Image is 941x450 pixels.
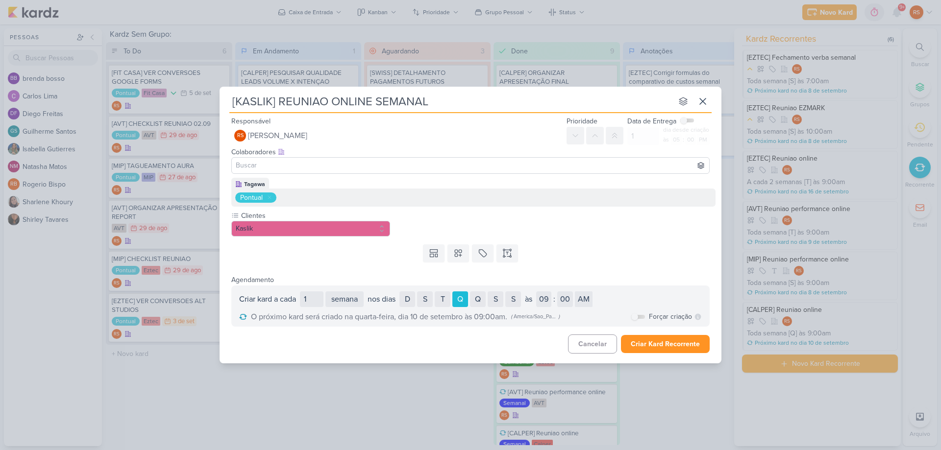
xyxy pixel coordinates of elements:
div: Tagawa [244,180,265,189]
div: Colaboradores [231,147,710,157]
button: Criar Kard Recorrente [621,335,710,353]
div: Sábado [505,291,521,307]
div: às [663,135,670,144]
div: Pontual [240,192,263,203]
div: ( [511,313,513,321]
label: Forçar criação [649,311,692,322]
div: Domingo [399,291,415,307]
div: Renan Sena [234,130,246,142]
div: Sexta-feira [488,291,503,307]
button: Kaslik [231,221,390,237]
button: Cancelar [568,334,617,354]
label: Prioridade [567,117,597,125]
div: Terça-feira [435,291,450,307]
span: [PERSON_NAME] [248,130,307,142]
div: : [683,135,684,144]
label: Agendamento [231,276,274,284]
div: às [525,293,532,305]
div: Quinta-feira [470,291,486,307]
label: Responsável [231,117,271,125]
div: dia desde criação [663,126,710,134]
input: Kard Sem Título [229,93,672,110]
label: Data de Entrega [627,116,676,126]
div: Criar kard a cada [239,293,296,305]
label: Clientes [240,211,390,221]
span: O próximo kard será criado na quarta-feira, dia 10 de setembro às 09:00am. [251,311,507,323]
input: Buscar [234,160,707,171]
div: ) [559,313,560,321]
button: RS [PERSON_NAME] [231,127,563,144]
div: Segunda-feira [417,291,433,307]
p: RS [237,133,244,139]
div: : [553,293,555,305]
div: nos dias [368,293,396,305]
div: Quarta-feira [452,291,468,307]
